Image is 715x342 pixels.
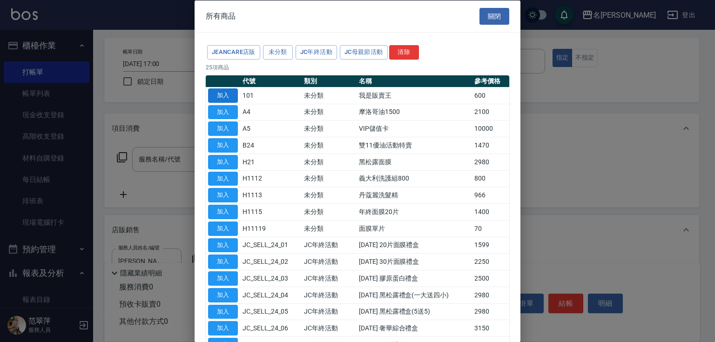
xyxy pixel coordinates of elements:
[357,237,472,254] td: [DATE] 20片面膜禮盒
[357,104,472,121] td: 摩洛哥油1500
[296,45,337,60] button: JC年終活動
[357,87,472,104] td: 我是販賣王
[240,237,302,254] td: JC_SELL_24_01
[208,271,238,286] button: 加入
[357,187,472,203] td: 丹蔻麗洗髮精
[357,170,472,187] td: 義大利洗護組800
[472,303,509,320] td: 2980
[208,221,238,235] button: 加入
[240,253,302,270] td: JC_SELL_24_02
[472,120,509,137] td: 10000
[302,220,357,237] td: 未分類
[302,203,357,220] td: 未分類
[208,304,238,319] button: 加入
[206,63,509,71] p: 25 項商品
[472,170,509,187] td: 800
[302,237,357,254] td: JC年終活動
[302,87,357,104] td: 未分類
[472,75,509,87] th: 參考價格
[357,287,472,303] td: [DATE] 黑松露禮盒(一大送四小)
[208,205,238,219] button: 加入
[240,154,302,170] td: H21
[472,87,509,104] td: 600
[472,287,509,303] td: 2980
[208,138,238,153] button: 加入
[472,203,509,220] td: 1400
[208,321,238,335] button: 加入
[240,320,302,336] td: JC_SELL_24_06
[302,154,357,170] td: 未分類
[357,270,472,287] td: [DATE] 膠原蛋白禮盒
[472,270,509,287] td: 2500
[208,88,238,102] button: 加入
[240,203,302,220] td: H1115
[340,45,388,60] button: JC母親節活動
[263,45,293,60] button: 未分類
[240,137,302,154] td: B24
[357,253,472,270] td: [DATE] 30片面膜禮盒
[472,320,509,336] td: 3150
[208,288,238,302] button: 加入
[208,105,238,119] button: 加入
[302,170,357,187] td: 未分類
[302,187,357,203] td: 未分類
[302,75,357,87] th: 類別
[357,220,472,237] td: 面膜單片
[207,45,260,60] button: JeanCare店販
[240,303,302,320] td: JC_SELL_24_05
[357,154,472,170] td: 黑松露面膜
[302,320,357,336] td: JC年終活動
[240,187,302,203] td: H1113
[472,237,509,254] td: 1599
[208,154,238,169] button: 加入
[206,11,236,20] span: 所有商品
[240,104,302,121] td: A4
[302,253,357,270] td: JC年終活動
[472,220,509,237] td: 70
[472,104,509,121] td: 2100
[240,87,302,104] td: 101
[302,104,357,121] td: 未分類
[472,187,509,203] td: 966
[240,220,302,237] td: H11119
[357,303,472,320] td: [DATE] 黑松露禮盒(5送5)
[240,75,302,87] th: 代號
[208,255,238,269] button: 加入
[302,270,357,287] td: JC年終活動
[240,120,302,137] td: A5
[357,203,472,220] td: 年終面膜20片
[357,137,472,154] td: 雙11優油活動特賣
[208,188,238,202] button: 加入
[357,120,472,137] td: VIP儲值卡
[472,253,509,270] td: 2250
[208,121,238,136] button: 加入
[302,287,357,303] td: JC年終活動
[240,287,302,303] td: JC_SELL_24_04
[240,270,302,287] td: JC_SELL_24_03
[302,137,357,154] td: 未分類
[389,45,419,60] button: 清除
[240,170,302,187] td: H1112
[208,171,238,186] button: 加入
[357,75,472,87] th: 名稱
[302,120,357,137] td: 未分類
[472,154,509,170] td: 2980
[479,7,509,25] button: 關閉
[357,320,472,336] td: [DATE] 奢華綜合禮盒
[472,137,509,154] td: 1470
[302,303,357,320] td: JC年終活動
[208,238,238,252] button: 加入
